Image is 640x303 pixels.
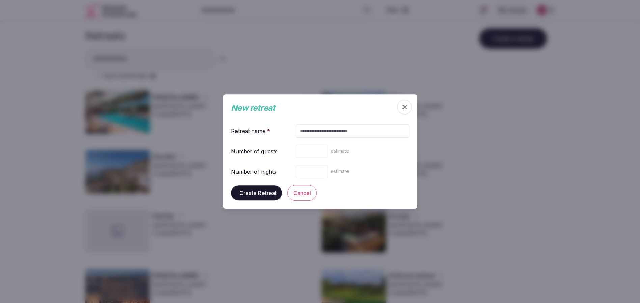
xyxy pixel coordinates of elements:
span: Create Retreat [239,190,277,196]
button: Cancel [287,185,317,201]
div: Retreat name [231,127,271,135]
span: estimate [331,148,349,154]
button: Create Retreat [231,185,282,200]
div: Number of guests [231,147,278,155]
div: Number of nights [231,168,276,176]
span: estimate [331,168,349,174]
div: New retreat [231,102,396,114]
